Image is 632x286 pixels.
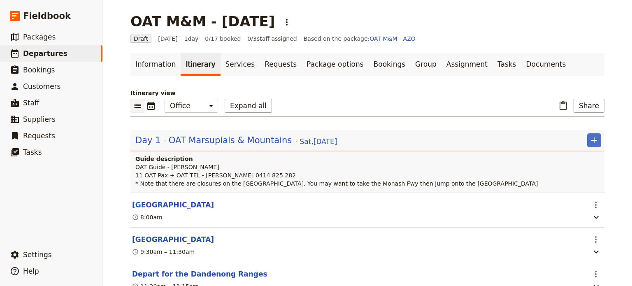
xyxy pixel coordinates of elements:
span: Tasks [23,148,42,156]
button: List view [130,99,144,113]
a: OAT M&M - AZO [369,35,415,42]
button: Expand all [225,99,272,113]
button: Edit this itinerary item [132,269,267,279]
span: Fieldbook [23,10,71,22]
span: [DATE] [158,35,177,43]
span: 1 day [184,35,199,43]
button: Edit this itinerary item [132,235,214,244]
span: Day 1 [135,134,161,146]
span: Draft [130,35,151,43]
span: Bookings [23,66,55,74]
span: Requests [23,132,55,140]
span: 0/17 booked [205,35,241,43]
p: OAT Guide - [PERSON_NAME] 11 OAT Pax + OAT TEL - [PERSON_NAME] 0414 825 282 * Note that there are... [135,163,601,188]
button: Actions [589,198,603,212]
span: Customers [23,82,60,91]
button: Actions [280,15,294,29]
button: Edit this itinerary item [132,200,214,210]
div: 9:30am – 11:30am [132,248,195,256]
button: Paste itinerary item [556,99,570,113]
button: Add [587,133,601,147]
a: Assignment [441,53,493,76]
span: Staff [23,99,39,107]
a: Information [130,53,181,76]
span: Departures [23,49,67,58]
p: Itinerary view [130,89,604,97]
button: Share [574,99,604,113]
span: OAT Marsupials & Mountains [169,134,292,146]
button: Actions [589,233,603,246]
span: Suppliers [23,115,56,123]
h1: OAT M&M - [DATE] [130,13,275,30]
span: Help [23,267,39,275]
a: Group [410,53,441,76]
a: Bookings [369,53,410,76]
span: Sat , [DATE] [300,137,337,146]
a: Documents [521,53,571,76]
button: Calendar view [144,99,158,113]
span: 0 / 3 staff assigned [247,35,297,43]
span: Packages [23,33,56,41]
a: Requests [260,53,302,76]
a: Tasks [493,53,521,76]
h4: Guide description [135,155,601,163]
button: Actions [589,267,603,281]
a: Itinerary [181,53,220,76]
a: Package options [302,53,368,76]
div: 8:00am [132,213,163,221]
button: Edit day information [135,134,337,146]
span: Based on the package: [304,35,416,43]
span: Settings [23,251,52,259]
a: Services [221,53,260,76]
